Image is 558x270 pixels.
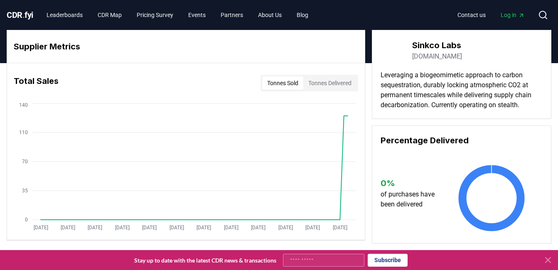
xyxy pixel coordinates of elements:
[262,76,303,90] button: Tonnes Sold
[91,7,128,22] a: CDR Map
[22,159,28,164] tspan: 70
[214,7,250,22] a: Partners
[381,189,442,209] p: of purchases have been delivered
[19,102,28,108] tspan: 140
[197,225,211,231] tspan: [DATE]
[25,217,28,223] tspan: 0
[494,7,531,22] a: Log in
[19,130,28,135] tspan: 110
[451,7,492,22] a: Contact us
[142,225,157,231] tspan: [DATE]
[34,225,48,231] tspan: [DATE]
[22,10,25,20] span: .
[14,40,358,53] h3: Supplier Metrics
[170,225,184,231] tspan: [DATE]
[278,225,293,231] tspan: [DATE]
[381,177,442,189] h3: 0 %
[115,225,130,231] tspan: [DATE]
[412,39,462,52] h3: Sinkco Labs
[182,7,212,22] a: Events
[22,188,28,194] tspan: 35
[130,7,180,22] a: Pricing Survey
[40,7,315,22] nav: Main
[7,10,33,20] span: CDR fyi
[305,225,320,231] tspan: [DATE]
[412,52,462,61] a: [DOMAIN_NAME]
[251,225,265,231] tspan: [DATE]
[290,7,315,22] a: Blog
[224,225,238,231] tspan: [DATE]
[61,225,75,231] tspan: [DATE]
[7,9,33,21] a: CDR.fyi
[303,76,356,90] button: Tonnes Delivered
[381,70,543,110] p: Leveraging a biogeomimetic approach to carbon sequestration, durably locking atmospheric CO2 at p...
[251,7,288,22] a: About Us
[451,7,531,22] nav: Main
[14,75,59,91] h3: Total Sales
[40,7,89,22] a: Leaderboards
[381,39,404,62] img: Sinkco Labs-logo
[88,225,102,231] tspan: [DATE]
[333,225,347,231] tspan: [DATE]
[501,11,525,19] span: Log in
[381,134,543,147] h3: Percentage Delivered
